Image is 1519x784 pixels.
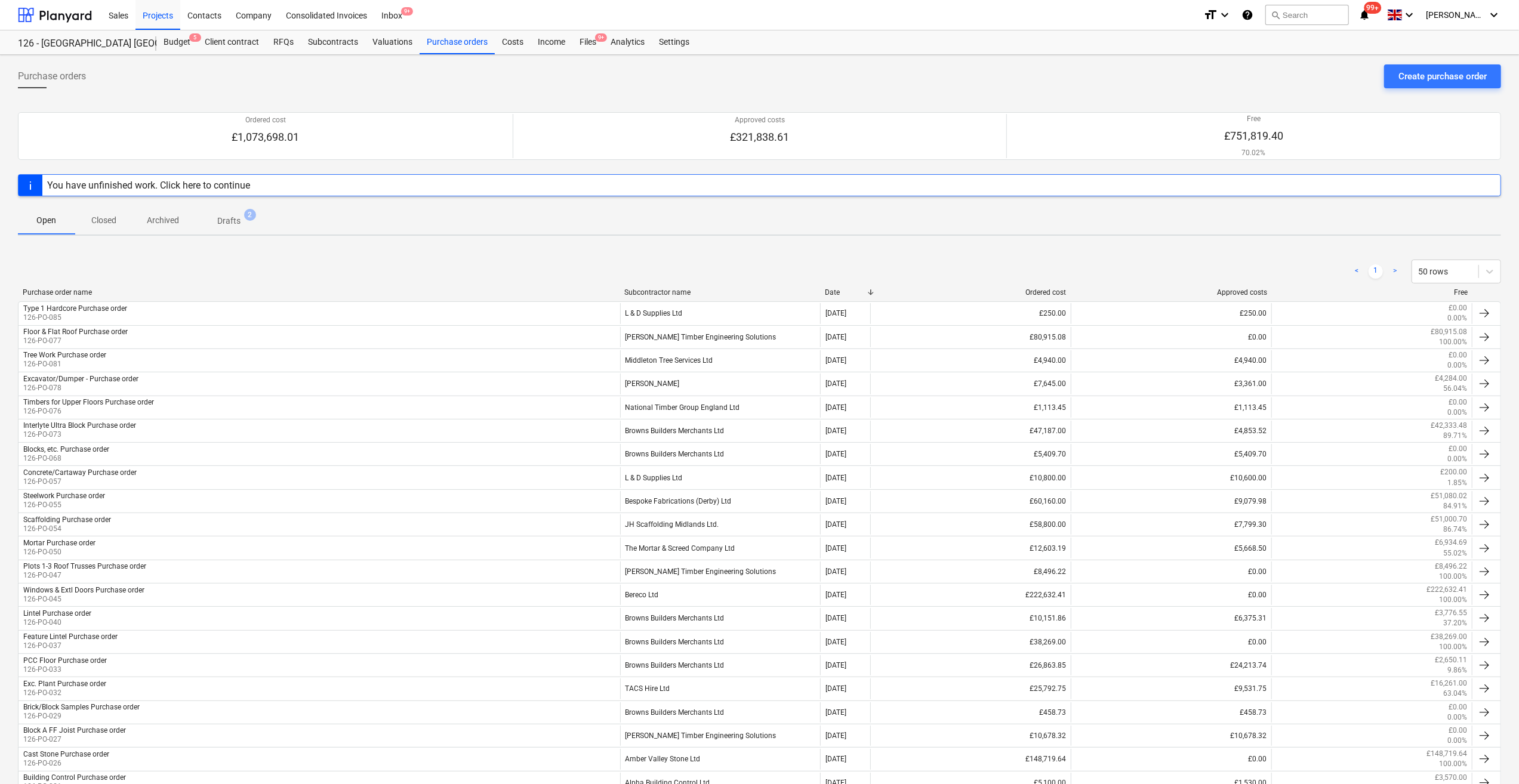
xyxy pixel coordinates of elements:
div: Ordered cost [876,288,1067,297]
div: £4,940.00 [1071,350,1271,371]
p: 84.91% [1443,501,1467,511]
div: Bespoke Fabrications (Derby) Ltd [620,491,821,511]
span: Purchase orders [18,69,86,84]
p: £6,934.69 [1435,538,1467,548]
a: Files9+ [572,30,603,54]
div: Concrete/Cartaway Purchase order [23,468,137,477]
div: £3,361.00 [1071,374,1271,394]
div: Lintel Purchase order [23,609,91,618]
div: £1,113.45 [870,397,1071,418]
div: £0.00 [1071,561,1271,582]
div: Files [572,30,603,54]
div: [DATE] [825,520,846,529]
div: Valuations [365,30,420,54]
p: 100.00% [1439,572,1467,582]
p: £751,819.40 [1224,129,1283,143]
div: £5,409.70 [1071,444,1271,464]
div: Feature Lintel Purchase order [23,632,118,641]
span: 2 [244,209,256,221]
div: £10,800.00 [870,467,1071,487]
div: £10,678.32 [1071,726,1271,746]
a: Page 1 is your current page [1369,264,1383,279]
p: 126-PO-026 [23,758,109,768]
div: [DATE] [825,544,846,552]
div: [DATE] [825,638,846,646]
div: £10,600.00 [1071,467,1271,487]
div: [PERSON_NAME] Timber Engineering Solutions [620,561,821,582]
div: £0.00 [1071,585,1271,605]
div: Windows & Extl Doors Purchase order [23,586,144,594]
i: keyboard_arrow_down [1487,8,1501,22]
div: TACS Hire Ltd [620,678,821,699]
div: £458.73 [870,702,1071,723]
p: 126-PO-040 [23,618,91,628]
p: 126-PO-054 [23,524,111,534]
span: 5 [189,33,201,42]
div: £7,645.00 [870,374,1071,394]
p: 100.00% [1439,337,1467,347]
p: £38,269.00 [1431,632,1467,642]
p: £0.00 [1449,702,1467,712]
div: Budget [156,30,198,54]
div: Building Control Purchase order [23,773,126,782]
div: £7,799.30 [1071,514,1271,535]
div: £8,496.22 [870,561,1071,582]
a: Subcontracts [301,30,365,54]
div: Free [1277,288,1468,297]
div: [DATE] [825,567,846,576]
a: Client contract [198,30,266,54]
p: Ordered cost [232,115,299,125]
p: 126-PO-045 [23,594,144,604]
p: 126-PO-068 [23,453,109,464]
div: [DATE] [825,356,846,365]
p: 55.02% [1443,548,1467,558]
p: 0.00% [1447,454,1467,464]
a: Next page [1388,264,1402,279]
div: Browns Builders Merchants Ltd [620,421,821,441]
div: [DATE] [825,614,846,622]
div: Steelwork Purchase order [23,492,105,500]
p: 1.85% [1447,478,1467,488]
a: Analytics [603,30,652,54]
div: L & D Supplies Ltd [620,303,821,323]
p: 126-PO-029 [23,711,140,721]
div: Subcontractor name [624,288,815,297]
p: £3,570.00 [1435,773,1467,783]
i: format_size [1203,8,1218,22]
div: [DATE] [825,731,846,740]
p: 0.00% [1447,313,1467,323]
div: [DATE] [825,661,846,669]
div: [DATE] [825,591,846,599]
div: Date [825,288,866,297]
div: £4,940.00 [870,350,1071,371]
div: Blocks, etc. Purchase order [23,445,109,453]
div: Purchase orders [420,30,495,54]
span: 9+ [401,7,413,16]
div: Cast Stone Purchase order [23,750,109,758]
div: Excavator/Dumper - Purchase order [23,375,138,383]
p: 126-PO-037 [23,641,118,651]
p: 100.00% [1439,642,1467,652]
a: Previous page [1349,264,1364,279]
div: Browns Builders Merchants Ltd [620,608,821,628]
p: 9.86% [1447,665,1467,675]
div: [PERSON_NAME] Timber Engineering Solutions [620,726,821,746]
p: Archived [147,214,179,227]
p: £321,838.61 [731,130,790,144]
p: £200.00 [1440,467,1467,477]
p: 126-PO-081 [23,359,106,369]
div: Browns Builders Merchants Ltd [620,655,821,675]
p: Free [1224,114,1283,124]
div: £0.00 [1071,327,1271,347]
p: 126-PO-033 [23,665,107,675]
div: Timbers for Upper Floors Purchase order [23,398,154,406]
p: 37.20% [1443,618,1467,628]
a: RFQs [266,30,301,54]
div: Purchase order name [23,288,615,297]
div: £58,800.00 [870,514,1071,535]
div: Brick/Block Samples Purchase order [23,703,140,711]
div: Block A FF Joist Purchase order [23,726,126,734]
div: £80,915.08 [870,327,1071,347]
div: £6,375.31 [1071,608,1271,628]
i: notifications [1358,8,1370,22]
